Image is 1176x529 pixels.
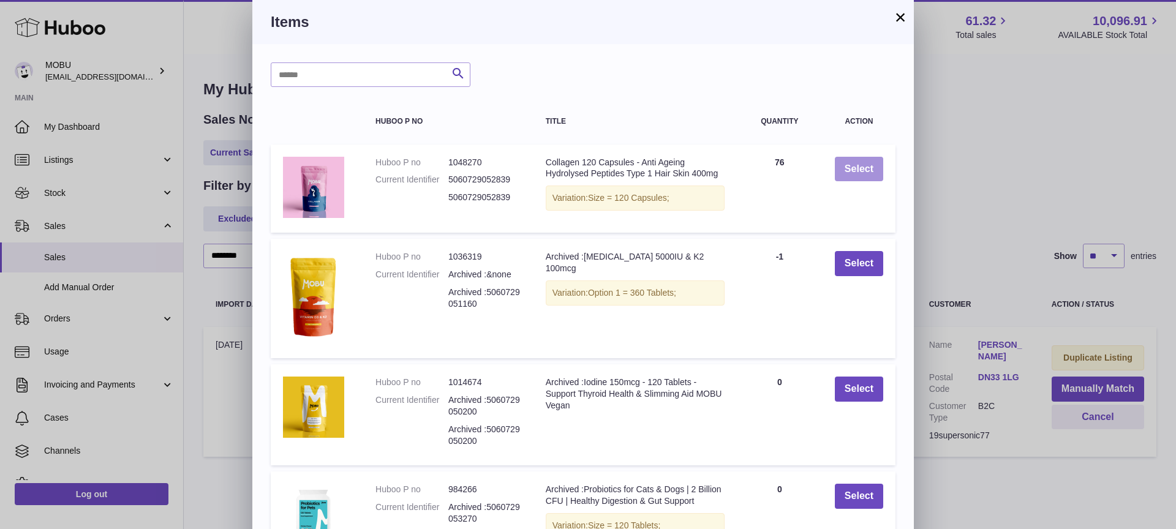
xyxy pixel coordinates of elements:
[823,105,895,138] th: Action
[546,186,725,211] div: Variation:
[375,157,448,168] dt: Huboo P no
[546,484,725,507] div: Archived :Probiotics for Cats & Dogs | 2 Billion CFU | Healthy Digestion & Gut Support
[375,377,448,388] dt: Huboo P no
[546,377,725,411] div: Archived :Iodine 150mcg - 120 Tablets - Support Thyroid Health & Slimming Aid MOBU Vegan
[283,157,344,218] img: Collagen 120 Capsules - Anti Ageing Hydrolysed Peptides Type 1 Hair Skin 400mg
[448,192,521,203] dd: 5060729052839
[737,105,823,138] th: Quantity
[533,105,737,138] th: Title
[448,394,521,418] dd: Archived :5060729050200
[375,269,448,280] dt: Current Identifier
[283,377,344,438] img: Archived :Iodine 150mcg - 120 Tablets - Support Thyroid Health & Slimming Aid MOBU Vegan
[448,157,521,168] dd: 1048270
[448,377,521,388] dd: 1014674
[363,105,533,138] th: Huboo P no
[737,144,823,233] td: 76
[448,174,521,186] dd: 5060729052839
[448,501,521,525] dd: Archived :5060729053270
[283,251,344,343] img: Archived :Vitamin D3 5000IU & K2 100mcg
[271,12,895,32] h3: Items
[893,10,908,24] button: ×
[835,484,883,509] button: Select
[835,251,883,276] button: Select
[737,364,823,465] td: 0
[448,269,521,280] dd: Archived :&none
[375,394,448,418] dt: Current Identifier
[448,251,521,263] dd: 1036319
[835,157,883,182] button: Select
[448,484,521,495] dd: 984266
[375,251,448,263] dt: Huboo P no
[375,174,448,186] dt: Current Identifier
[546,157,725,180] div: Collagen 120 Capsules - Anti Ageing Hydrolysed Peptides Type 1 Hair Skin 400mg
[375,484,448,495] dt: Huboo P no
[737,239,823,358] td: -1
[835,377,883,402] button: Select
[546,280,725,306] div: Variation:
[448,424,521,447] dd: Archived :5060729050200
[546,251,725,274] div: Archived :[MEDICAL_DATA] 5000IU & K2 100mcg
[448,287,521,310] dd: Archived :5060729051160
[588,288,676,298] span: Option 1 = 360 Tablets;
[588,193,669,203] span: Size = 120 Capsules;
[375,501,448,525] dt: Current Identifier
